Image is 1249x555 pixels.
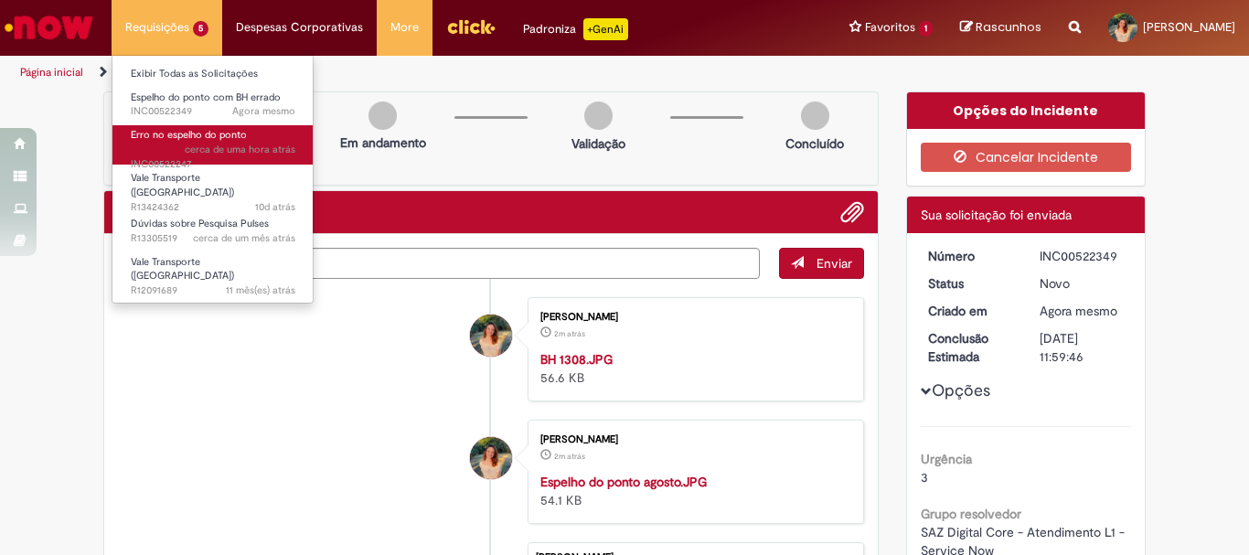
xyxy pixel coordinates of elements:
[817,255,852,272] span: Enviar
[112,88,314,122] a: Aberto INC00522349 : Espelho do ponto com BH errado
[571,134,625,153] p: Validação
[232,104,295,118] span: Agora mesmo
[118,248,760,279] textarea: Digite sua mensagem aqui...
[865,18,915,37] span: Favoritos
[540,351,613,368] a: BH 1308.JPG
[131,104,295,119] span: INC00522349
[131,128,247,142] span: Erro no espelho do ponto
[131,91,281,104] span: Espelho do ponto com BH errado
[232,104,295,118] time: 28/08/2025 09:59:46
[131,217,269,230] span: Dúvidas sobre Pesquisa Pulses
[390,18,419,37] span: More
[976,18,1041,36] span: Rascunhos
[112,252,314,292] a: Aberto R12091689 : Vale Transporte (VT)
[193,21,208,37] span: 5
[255,200,295,214] time: 18/08/2025 11:33:23
[131,200,295,215] span: R13424362
[1143,19,1235,35] span: [PERSON_NAME]
[921,143,1132,172] button: Cancelar Incidente
[131,255,234,283] span: Vale Transporte ([GEOGRAPHIC_DATA])
[540,474,707,490] a: Espelho do ponto agosto.JPG
[914,247,1027,265] dt: Número
[112,55,314,304] ul: Requisições
[540,473,845,509] div: 54.1 KB
[554,328,585,339] span: 2m atrás
[914,274,1027,293] dt: Status
[2,9,96,46] img: ServiceNow
[921,451,972,467] b: Urgência
[125,18,189,37] span: Requisições
[185,143,295,156] span: cerca de uma hora atrás
[583,18,628,40] p: +GenAi
[1040,302,1125,320] div: 28/08/2025 09:59:46
[921,469,928,486] span: 3
[584,101,613,130] img: img-circle-grey.png
[919,21,933,37] span: 1
[226,283,295,297] span: 11 mês(es) atrás
[779,248,864,279] button: Enviar
[907,92,1146,129] div: Opções do Incidente
[540,350,845,387] div: 56.6 KB
[554,451,585,462] span: 2m atrás
[112,64,314,84] a: Exibir Todas as Solicitações
[131,143,295,171] span: INC00522247
[236,18,363,37] span: Despesas Corporativas
[131,231,295,246] span: R13305519
[1040,247,1125,265] div: INC00522349
[20,65,83,80] a: Página inicial
[112,125,314,165] a: Aberto INC00522247 : Erro no espelho do ponto
[340,133,426,152] p: Em andamento
[960,19,1041,37] a: Rascunhos
[914,329,1027,366] dt: Conclusão Estimada
[914,302,1027,320] dt: Criado em
[193,231,295,245] span: cerca de um mês atrás
[368,101,397,130] img: img-circle-grey.png
[1040,329,1125,366] div: [DATE] 11:59:46
[112,214,314,248] a: Aberto R13305519 : Dúvidas sobre Pesquisa Pulses
[255,200,295,214] span: 10d atrás
[193,231,295,245] time: 18/07/2025 13:41:22
[470,437,512,479] div: Natalia Maiara Berwanger
[1040,274,1125,293] div: Novo
[226,283,295,297] time: 07/10/2024 09:55:15
[921,207,1072,223] span: Sua solicitação foi enviada
[131,171,234,199] span: Vale Transporte ([GEOGRAPHIC_DATA])
[801,101,829,130] img: img-circle-grey.png
[540,312,845,323] div: [PERSON_NAME]
[921,506,1021,522] b: Grupo resolvedor
[14,56,819,90] ul: Trilhas de página
[185,143,295,156] time: 28/08/2025 08:44:26
[540,434,845,445] div: [PERSON_NAME]
[554,328,585,339] time: 28/08/2025 09:58:09
[840,200,864,224] button: Adicionar anexos
[1040,303,1117,319] time: 28/08/2025 09:59:46
[470,315,512,357] div: Natalia Maiara Berwanger
[1040,303,1117,319] span: Agora mesmo
[446,13,496,40] img: click_logo_yellow_360x200.png
[523,18,628,40] div: Padroniza
[554,451,585,462] time: 28/08/2025 09:58:09
[131,283,295,298] span: R12091689
[785,134,844,153] p: Concluído
[112,168,314,208] a: Aberto R13424362 : Vale Transporte (VT)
